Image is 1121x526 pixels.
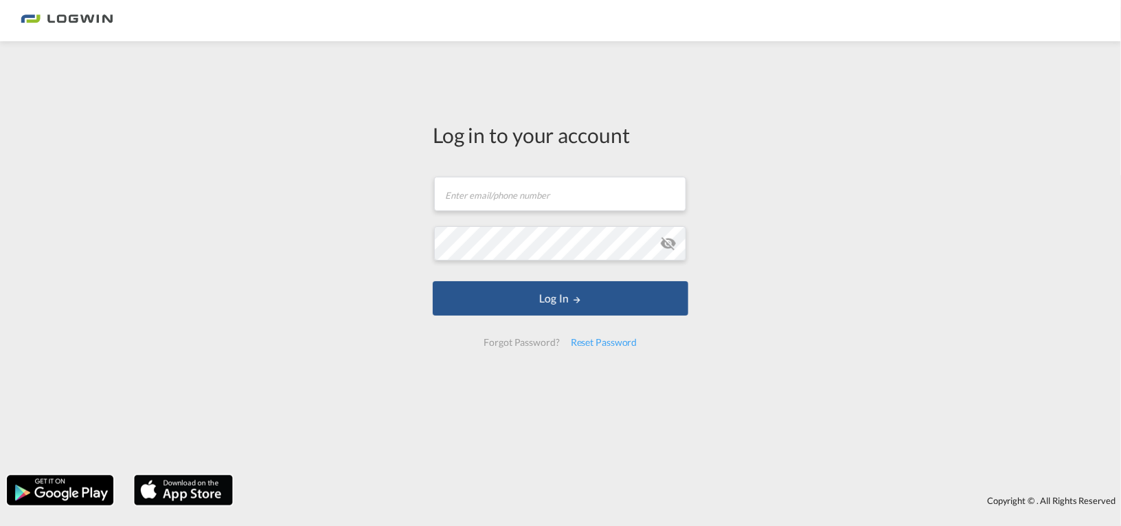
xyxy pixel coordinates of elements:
div: Reset Password [565,330,643,355]
img: google.png [5,474,115,507]
div: Forgot Password? [478,330,565,355]
button: LOGIN [433,281,688,316]
md-icon: icon-eye-off [660,235,677,252]
img: apple.png [133,474,234,507]
div: Copyright © . All Rights Reserved [240,489,1121,512]
img: bc73a0e0d8c111efacd525e4c8ad7d32.png [21,6,113,36]
div: Log in to your account [433,120,688,149]
input: Enter email/phone number [434,177,686,211]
